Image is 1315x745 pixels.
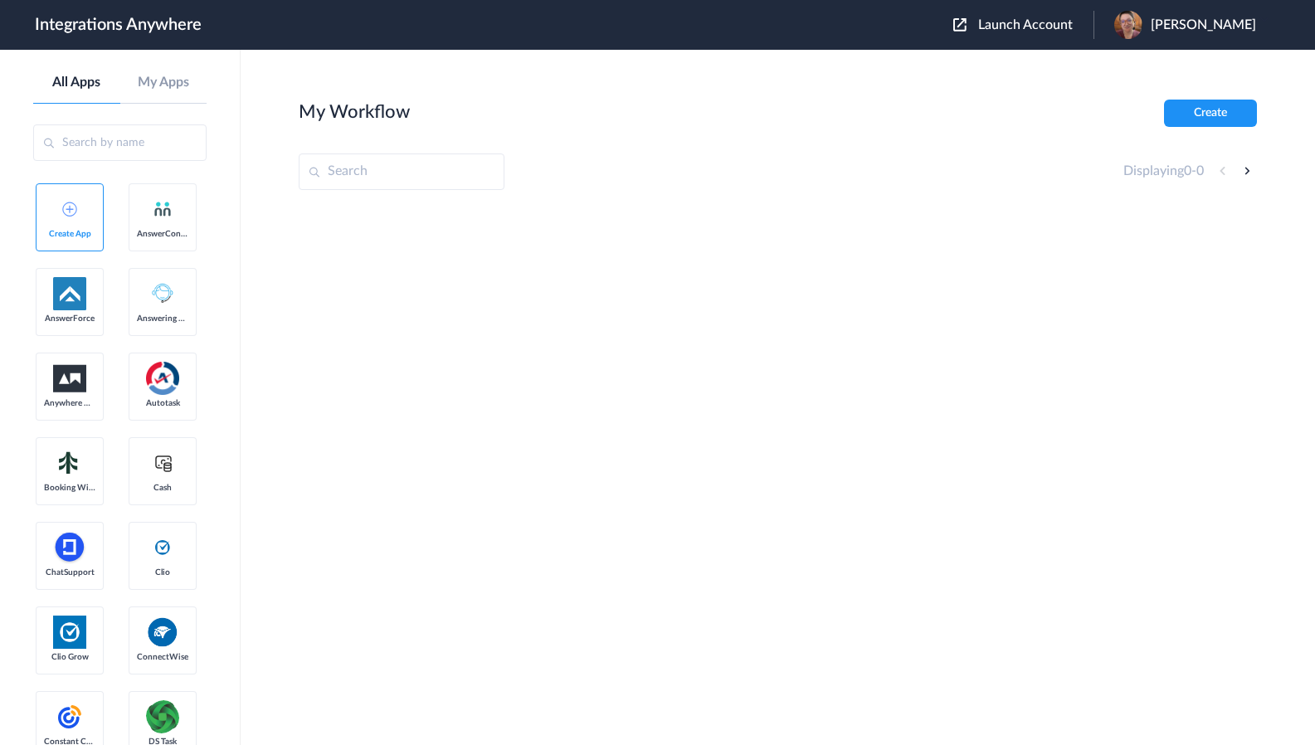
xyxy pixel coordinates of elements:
[53,700,86,733] img: constant-contact.svg
[62,202,77,217] img: add-icon.svg
[146,277,179,310] img: Answering_service.png
[53,365,86,392] img: aww.png
[1164,100,1257,127] button: Create
[1151,17,1256,33] span: [PERSON_NAME]
[137,652,188,662] span: ConnectWise
[299,153,504,190] input: Search
[44,314,95,324] span: AnswerForce
[33,75,120,90] a: All Apps
[1184,164,1191,178] span: 0
[35,15,202,35] h1: Integrations Anywhere
[53,277,86,310] img: af-app-logo.svg
[44,398,95,408] span: Anywhere Works
[146,700,179,733] img: distributedSource.png
[53,616,86,649] img: Clio.jpg
[146,362,179,395] img: autotask.png
[120,75,207,90] a: My Apps
[153,453,173,473] img: cash-logo.svg
[1123,163,1204,179] h4: Displaying -
[137,229,188,239] span: AnswerConnect
[978,18,1073,32] span: Launch Account
[53,531,86,564] img: chatsupport-icon.svg
[44,567,95,577] span: ChatSupport
[153,199,173,219] img: answerconnect-logo.svg
[137,314,188,324] span: Answering Service
[44,652,95,662] span: Clio Grow
[1196,164,1204,178] span: 0
[44,483,95,493] span: Booking Widget
[1114,11,1142,39] img: img-9697.jpg
[137,567,188,577] span: Clio
[146,616,179,648] img: connectwise.png
[44,229,95,239] span: Create App
[953,17,1093,33] button: Launch Account
[53,448,86,478] img: Setmore_Logo.svg
[137,398,188,408] span: Autotask
[137,483,188,493] span: Cash
[953,18,967,32] img: launch-acct-icon.svg
[299,101,410,123] h2: My Workflow
[33,124,207,161] input: Search by name
[153,538,173,558] img: clio-logo.svg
